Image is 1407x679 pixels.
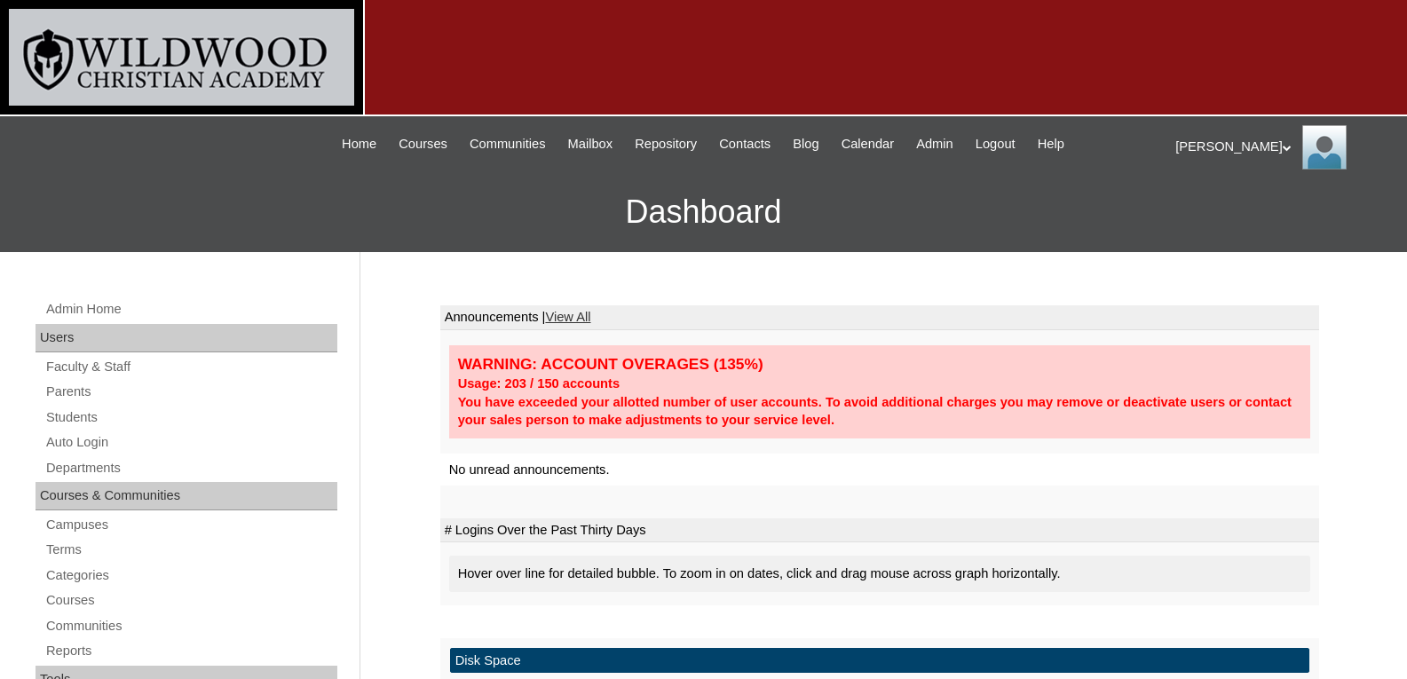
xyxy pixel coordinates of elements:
[44,298,337,320] a: Admin Home
[9,9,354,106] img: logo-white.png
[833,134,903,154] a: Calendar
[390,134,456,154] a: Courses
[9,172,1398,252] h3: Dashboard
[976,134,1016,154] span: Logout
[907,134,962,154] a: Admin
[44,431,337,454] a: Auto Login
[44,457,337,479] a: Departments
[44,514,337,536] a: Campuses
[710,134,779,154] a: Contacts
[1038,134,1064,154] span: Help
[44,356,337,378] a: Faculty & Staff
[333,134,385,154] a: Home
[458,376,620,391] strong: Usage: 203 / 150 accounts
[461,134,555,154] a: Communities
[449,556,1310,592] div: Hover over line for detailed bubble. To zoom in on dates, click and drag mouse across graph horiz...
[842,134,894,154] span: Calendar
[1029,134,1073,154] a: Help
[784,134,827,154] a: Blog
[1175,125,1389,170] div: [PERSON_NAME]
[44,615,337,637] a: Communities
[470,134,546,154] span: Communities
[559,134,622,154] a: Mailbox
[793,134,818,154] span: Blog
[44,565,337,587] a: Categories
[44,539,337,561] a: Terms
[440,518,1319,543] td: # Logins Over the Past Thirty Days
[36,482,337,510] div: Courses & Communities
[635,134,697,154] span: Repository
[545,310,590,324] a: View All
[36,324,337,352] div: Users
[458,393,1301,430] div: You have exceeded your allotted number of user accounts. To avoid additional charges you may remo...
[44,407,337,429] a: Students
[626,134,706,154] a: Repository
[1302,125,1347,170] img: Jill Isaac
[440,454,1319,486] td: No unread announcements.
[440,305,1319,330] td: Announcements |
[450,648,1309,674] td: Disk Space
[342,134,376,154] span: Home
[44,640,337,662] a: Reports
[719,134,771,154] span: Contacts
[967,134,1024,154] a: Logout
[568,134,613,154] span: Mailbox
[916,134,953,154] span: Admin
[44,381,337,403] a: Parents
[399,134,447,154] span: Courses
[458,354,1301,375] div: WARNING: ACCOUNT OVERAGES (135%)
[44,589,337,612] a: Courses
